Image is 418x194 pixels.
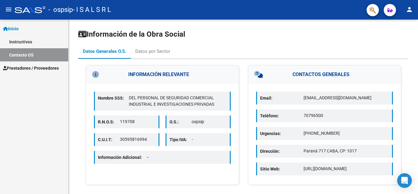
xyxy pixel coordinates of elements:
mat-icon: menu [5,6,12,13]
p: C.U.I.T: [98,136,120,143]
p: DEL PERSONAL DE SEGURIDAD COMERCIAL INDUSTRIAL E INVESTIGACIONES PRIVADAS [129,95,227,108]
p: Urgencias: [260,130,304,137]
p: Información Adicional: [98,154,154,161]
span: - I S A L S R L [73,3,111,16]
p: 70796500 [304,112,389,119]
p: O.S.: [170,119,192,125]
p: 30595816994 [120,136,155,143]
div: Datos por Sector [135,48,170,55]
p: Email: [260,95,304,101]
p: [PHONE_NUMBER] [304,130,389,137]
p: Nombre SSS: [98,95,129,101]
p: Sitio Web: [260,166,304,172]
p: R.N.O.S: [98,119,120,125]
p: [EMAIL_ADDRESS][DOMAIN_NAME] [304,95,389,101]
span: Prestadores / Proveedores [3,65,59,71]
p: Paraná 717 CABA, CP: 1017 [304,148,389,154]
h3: INFORMACIÓN RELEVANTE [86,65,239,84]
p: Tipo IVA: [170,136,192,143]
span: - [147,155,149,160]
h1: Información de la Obra Social [78,29,408,39]
span: - ospsip [48,3,73,16]
div: Open Intercom Messenger [397,173,412,188]
p: Dirección: [260,148,304,155]
h3: CONTACTOS GENERALES [248,65,401,84]
p: ospsip [192,119,227,125]
span: Inicio [3,25,19,32]
mat-icon: person [406,6,413,13]
p: 119708 [120,119,155,125]
p: Teléfono: [260,112,304,119]
p: - [192,136,227,143]
p: [URL][DOMAIN_NAME] [304,166,389,172]
div: Datos Generales O.S. [83,48,126,55]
